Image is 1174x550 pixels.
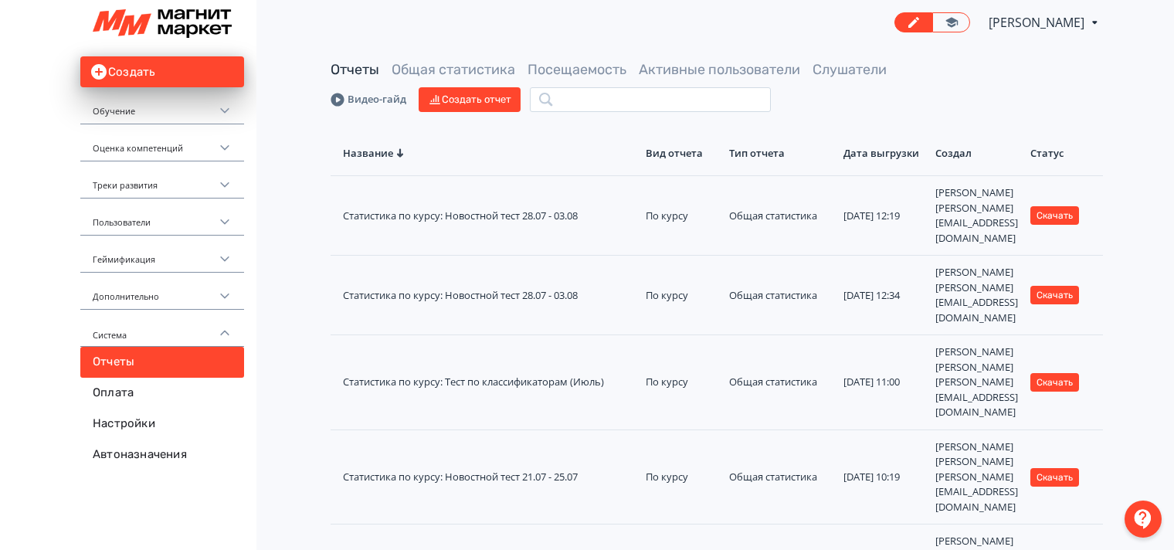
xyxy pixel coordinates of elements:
a: Посещаемость [528,61,626,78]
a: Отчеты [331,61,379,78]
div: Дата выгрузки [843,146,923,160]
div: Обучение [80,87,244,124]
div: Общая статистика [729,288,832,304]
img: https://files.teachbase.ru/system/slaveaccount/57079/logo/medium-e76e9250e9e9211827b1f0905568c702... [93,9,232,38]
div: Статистика по курсу: Новостной тест 28.07 - 03.08 [343,288,633,304]
div: Общая статистика [729,209,832,224]
a: Отчеты [80,347,244,378]
div: Пользователи [80,199,244,236]
a: Общая статистика [392,61,515,78]
div: Фаляхова Зульфия falyakhova_zm@magnit.ru [935,345,1018,420]
div: По курсу [646,375,717,390]
a: Скачать [1030,470,1079,484]
a: Скачать [1030,287,1079,301]
div: По курсу [646,288,717,304]
a: Автоназначения [80,440,244,470]
div: Статистика по курсу: Новостной тест 28.07 - 03.08 [343,209,633,224]
div: Общая статистика [729,470,832,485]
button: Скачать [1030,206,1079,225]
div: По курсу [646,470,717,485]
div: Создал [935,146,1018,160]
div: Статистика по курсу: Новостной тест 21.07 - 25.07 [343,470,633,485]
div: [DATE] 12:19 [843,209,923,224]
div: Треки развития [80,161,244,199]
a: Скачать [1030,375,1079,389]
button: Создать [80,56,244,87]
div: Общая статистика [729,375,832,390]
a: Оплата [80,378,244,409]
div: Оценка компетенций [80,124,244,161]
div: Дополнительно [80,273,244,310]
div: Моргунова Анастасия morgunova_ap@magnit.ru [935,265,1018,325]
button: Создать отчет [419,87,521,112]
div: Моргунова Анастасия morgunova_ap@magnit.ru [935,185,1018,246]
button: Скачать [1030,373,1079,392]
div: Вид отчета [646,146,717,160]
a: Настройки [80,409,244,440]
a: Активные пользователи [639,61,800,78]
div: [DATE] 10:19 [843,470,923,485]
div: [DATE] 11:00 [843,375,923,390]
a: Слушатели [813,61,887,78]
div: Тип отчета [729,146,832,160]
div: [DATE] 12:34 [843,288,923,304]
div: Геймификация [80,236,244,273]
div: По курсу [646,209,717,224]
a: Скачать [1030,208,1079,222]
a: Видео-гайд [331,92,406,107]
button: Скачать [1030,468,1079,487]
a: Переключиться в режим ученика [932,12,970,32]
div: Статус [1030,146,1091,160]
span: Анастасия Моргунова [989,13,1087,32]
button: Скачать [1030,286,1079,304]
span: Название [343,146,393,160]
div: Система [80,310,244,347]
div: Фаляхова Зульфия falyakhova_zm@magnit.ru [935,440,1018,515]
div: Статистика по курсу: Тест по классификаторам (Июль) [343,375,633,390]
